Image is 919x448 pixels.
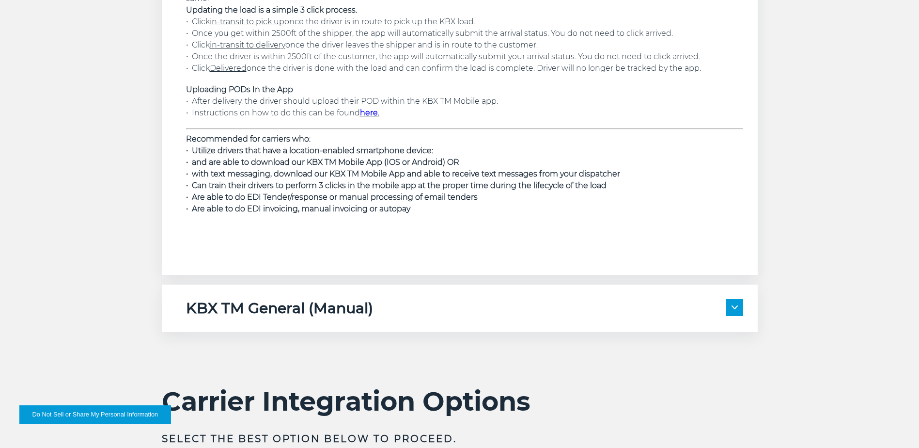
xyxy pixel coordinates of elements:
strong: . [360,108,379,117]
p: • After delivery, the driver should upload their POD within the KBX TM Mobile app. • Instructions... [186,84,743,119]
strong: Updating the load is a simple 3 click process. [186,5,357,15]
u: in-transit to delivery [210,40,285,49]
u: in-transit to pick up [210,17,284,26]
img: arrow [732,305,738,309]
span: • Are able to do EDI invoicing, manual invoicing or autopay [186,204,410,213]
u: Delivered [210,64,247,73]
span: Uploading PODs In the App [186,85,293,94]
span: • Utilize drivers that have a location-enabled smartphone device: • and are able to download our ... [186,146,620,178]
strong: Recommended for carriers who: [186,134,311,144]
h3: Select the best option below to proceed. [162,432,758,446]
span: • Can train their drivers to perform 3 clicks in the mobile app at the proper time during the lif... [186,181,607,190]
button: Do Not Sell or Share My Personal Information [19,405,171,424]
a: here [360,108,378,117]
span: • Are able to do EDI Tender/response or manual processing of email tenders [186,192,478,202]
h5: KBX TM General (Manual) [186,299,373,318]
h2: Carrier Integration Options [162,385,758,417]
